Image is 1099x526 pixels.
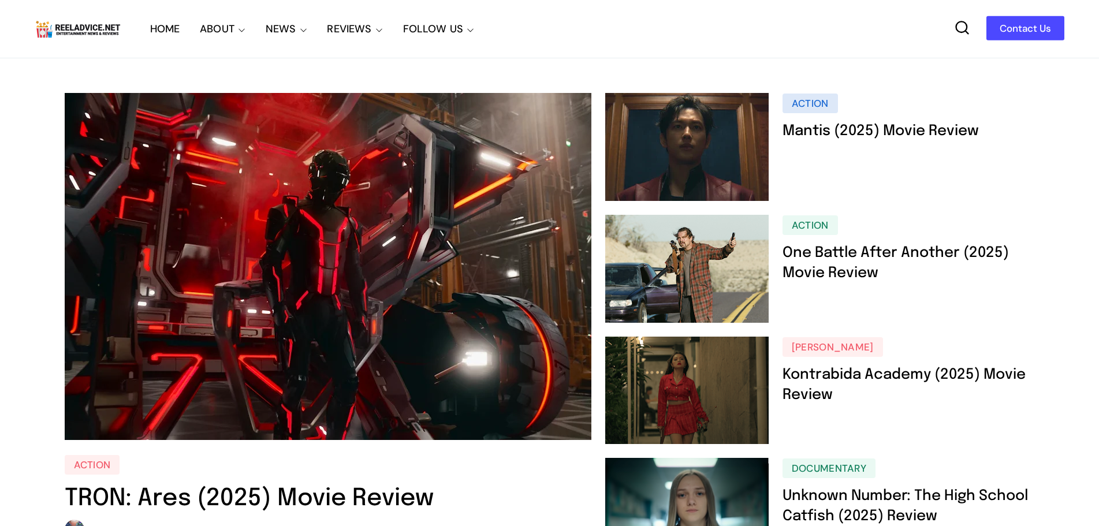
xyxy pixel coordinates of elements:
[605,93,783,201] a: Mantis (2025) Movie Review
[986,16,1064,40] a: Contact Us
[35,18,121,40] img: Reel Advice Movie Reviews
[783,488,1028,524] a: Unknown Number: The High School Catfish (2025) Review
[605,215,769,323] img: One Battle After Another (2025) Movie Review
[65,455,120,475] a: action
[783,337,883,357] a: [PERSON_NAME]
[783,367,1026,402] a: Kontrabida Academy (2025) Movie Review
[605,337,783,445] a: Kontrabida Academy (2025) Movie Review
[605,337,769,445] img: Kontrabida Academy (2025) Movie Review
[783,124,979,139] a: Mantis (2025) Movie Review
[783,245,1009,281] a: One Battle After Another (2025) Movie Review
[605,215,783,323] a: One Battle After Another (2025) Movie Review
[783,94,838,113] a: action
[65,487,434,511] a: TRON: Ares (2025) Movie Review
[783,458,876,478] a: documentary
[65,93,591,440] img: TRON: Ares (2025) Movie Review
[605,93,769,201] img: Mantis (2025) Movie Review
[783,215,838,235] a: action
